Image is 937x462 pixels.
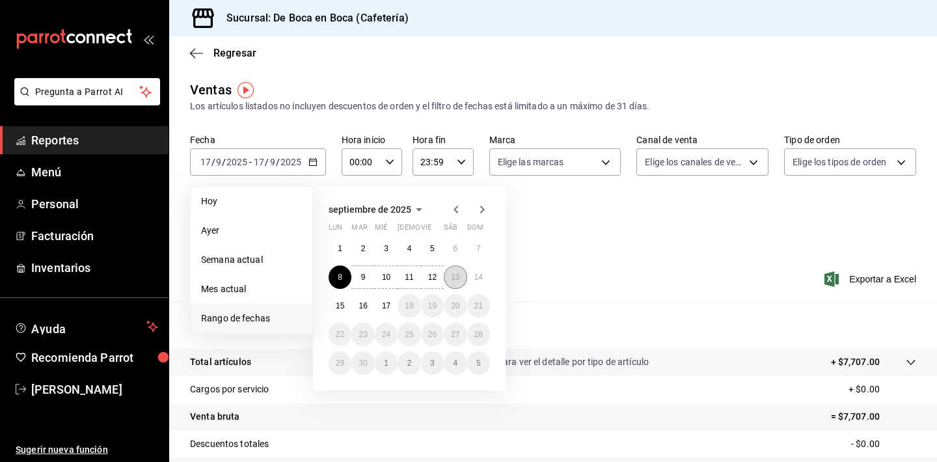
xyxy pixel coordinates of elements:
abbr: 13 de septiembre de 2025 [451,273,459,282]
span: Facturación [31,227,158,245]
p: Descuentos totales [190,437,269,451]
span: Rango de fechas [201,312,302,325]
button: 2 de octubre de 2025 [398,351,420,375]
span: Mes actual [201,282,302,296]
abbr: 3 de octubre de 2025 [430,359,435,368]
span: Personal [31,195,158,213]
button: 7 de septiembre de 2025 [467,237,490,260]
abbr: lunes [329,223,342,237]
span: / [265,157,269,167]
span: Recomienda Parrot [31,349,158,366]
input: -- [269,157,276,167]
div: Ventas [190,80,232,100]
button: 30 de septiembre de 2025 [351,351,374,375]
abbr: 5 de septiembre de 2025 [430,244,435,253]
abbr: miércoles [375,223,387,237]
p: + $7,707.00 [831,355,880,369]
h3: Sucursal: De Boca en Boca (Cafetería) [216,10,409,26]
p: Cargos por servicio [190,383,269,396]
abbr: 14 de septiembre de 2025 [474,273,483,282]
button: open_drawer_menu [143,34,154,44]
abbr: 30 de septiembre de 2025 [359,359,367,368]
span: Sugerir nueva función [16,443,158,457]
abbr: 18 de septiembre de 2025 [405,301,413,310]
input: -- [253,157,265,167]
abbr: 17 de septiembre de 2025 [382,301,390,310]
abbr: 8 de septiembre de 2025 [338,273,342,282]
button: 10 de septiembre de 2025 [375,265,398,289]
button: 4 de octubre de 2025 [444,351,467,375]
label: Hora fin [413,135,473,144]
span: / [211,157,215,167]
span: / [276,157,280,167]
p: Da clic en la fila para ver el detalle por tipo de artículo [433,355,649,369]
abbr: 4 de octubre de 2025 [453,359,457,368]
button: 15 de septiembre de 2025 [329,294,351,318]
button: 8 de septiembre de 2025 [329,265,351,289]
button: 2 de septiembre de 2025 [351,237,374,260]
button: 25 de septiembre de 2025 [398,323,420,346]
span: Reportes [31,131,158,149]
p: + $0.00 [849,383,916,396]
span: Regresar [213,47,256,59]
label: Marca [489,135,621,144]
input: ---- [280,157,302,167]
abbr: 27 de septiembre de 2025 [451,330,459,339]
span: [PERSON_NAME] [31,381,158,398]
p: Resumen [190,318,916,333]
img: Tooltip marker [238,82,254,98]
button: 24 de septiembre de 2025 [375,323,398,346]
abbr: sábado [444,223,457,237]
span: Semana actual [201,253,302,267]
button: Pregunta a Parrot AI [14,78,160,105]
span: septiembre de 2025 [329,204,411,215]
p: - $0.00 [851,437,916,451]
label: Fecha [190,135,326,144]
button: 29 de septiembre de 2025 [329,351,351,375]
button: 17 de septiembre de 2025 [375,294,398,318]
abbr: 2 de octubre de 2025 [407,359,412,368]
abbr: 24 de septiembre de 2025 [382,330,390,339]
button: Exportar a Excel [827,271,916,287]
abbr: martes [351,223,367,237]
input: ---- [226,157,248,167]
p: Venta bruta [190,410,239,424]
button: 1 de octubre de 2025 [375,351,398,375]
span: Elige los canales de venta [645,156,744,169]
input: -- [200,157,211,167]
button: 14 de septiembre de 2025 [467,265,490,289]
button: Regresar [190,47,256,59]
a: Pregunta a Parrot AI [9,94,160,108]
abbr: 28 de septiembre de 2025 [474,330,483,339]
abbr: 11 de septiembre de 2025 [405,273,413,282]
abbr: 19 de septiembre de 2025 [428,301,437,310]
button: 28 de septiembre de 2025 [467,323,490,346]
abbr: 9 de septiembre de 2025 [361,273,366,282]
abbr: 29 de septiembre de 2025 [336,359,344,368]
abbr: 26 de septiembre de 2025 [428,330,437,339]
abbr: 12 de septiembre de 2025 [428,273,437,282]
button: 27 de septiembre de 2025 [444,323,467,346]
div: Los artículos listados no incluyen descuentos de orden y el filtro de fechas está limitado a un m... [190,100,916,113]
abbr: 7 de septiembre de 2025 [476,244,481,253]
span: Ayer [201,224,302,238]
abbr: 2 de septiembre de 2025 [361,244,366,253]
input: -- [215,157,222,167]
label: Canal de venta [636,135,768,144]
abbr: 1 de octubre de 2025 [384,359,388,368]
abbr: 1 de septiembre de 2025 [338,244,342,253]
abbr: 21 de septiembre de 2025 [474,301,483,310]
abbr: 4 de septiembre de 2025 [407,244,412,253]
abbr: 15 de septiembre de 2025 [336,301,344,310]
button: 26 de septiembre de 2025 [421,323,444,346]
button: 19 de septiembre de 2025 [421,294,444,318]
button: 16 de septiembre de 2025 [351,294,374,318]
button: 5 de septiembre de 2025 [421,237,444,260]
p: Total artículos [190,355,251,369]
abbr: 16 de septiembre de 2025 [359,301,367,310]
span: Elige los tipos de orden [793,156,886,169]
button: 12 de septiembre de 2025 [421,265,444,289]
button: 21 de septiembre de 2025 [467,294,490,318]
